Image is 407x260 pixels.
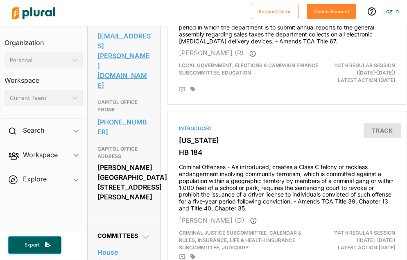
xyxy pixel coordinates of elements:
[179,49,244,57] span: [PERSON_NAME] (R)
[307,4,356,19] button: Create Account
[10,94,69,102] div: Current Team
[97,232,138,239] span: Committees
[8,236,61,254] button: Export
[325,229,401,251] div: Latest Action: [DATE]
[5,68,83,86] h3: Workspace
[19,242,45,249] span: Export
[190,254,195,260] div: Add tags
[252,4,298,19] button: Request Demo
[252,7,298,15] a: Request Demo
[307,7,356,15] a: Create Account
[179,148,395,156] h3: HB 184
[97,30,151,91] a: [EMAIL_ADDRESS][PERSON_NAME][DOMAIN_NAME]
[179,62,318,76] span: Local Government, Elections & Campaign Finance Subcommittee, Education
[179,136,395,145] h3: [US_STATE]
[179,216,244,224] span: [PERSON_NAME] (D)
[334,230,395,243] span: 114th Regular Session ([DATE]-[DATE])
[179,86,185,93] div: Add Position Statement
[179,160,395,212] h4: Criminal Offenses - As introduced, creates a Class C felony of reckless endangerment involving co...
[179,13,395,45] h4: Revenue, Dept. of - As introduced, extends from [DATE] to [DATE], the time period in which the de...
[97,97,151,115] h3: CAPITOL OFFICE PHONE
[364,123,401,138] button: Track
[179,230,301,251] span: Criminal Justice Subcommittee, Calendar & Rules, Insurance, Life & Health Insurance Subcommittee,...
[97,116,151,138] a: [PHONE_NUMBER]
[23,126,44,135] h2: Search
[190,86,195,92] div: Add tags
[97,144,151,161] h3: CAPITOL OFFICE ADDRESS
[97,161,151,203] div: [PERSON_NAME][GEOGRAPHIC_DATA] [STREET_ADDRESS][PERSON_NAME]
[179,125,395,132] div: Introduced
[5,31,83,49] h3: Organization
[10,56,69,65] div: Personal
[383,7,399,15] a: Log In
[325,62,401,84] div: Latest Action: [DATE]
[334,62,395,76] span: 114th Regular Session ([DATE]-[DATE])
